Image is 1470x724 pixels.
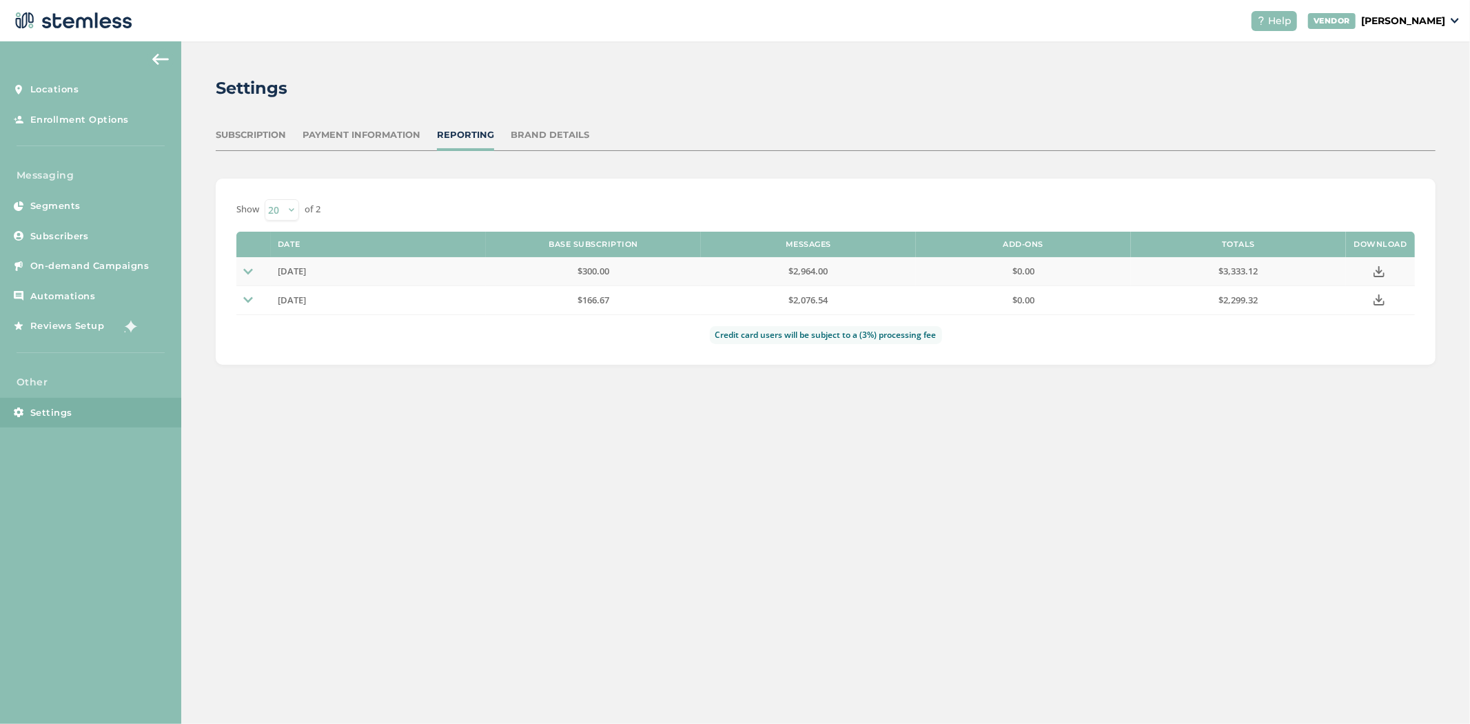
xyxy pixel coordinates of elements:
img: icon_down-arrow-small-66adaf34.svg [1451,18,1459,23]
label: Messages [786,240,831,249]
img: icon-dropdown-arrow--small-b2ab160b.svg [243,267,253,276]
label: $0.00 [923,265,1124,277]
span: $0.00 [1012,294,1034,306]
span: On-demand Campaigns [30,259,150,273]
img: icon-arrow-back-accent-c549486e.svg [152,54,169,65]
label: Credit card users will be subject to a (3%) processing fee [710,326,942,344]
span: $2,964.00 [788,265,828,277]
h2: Settings [216,76,287,101]
span: $3,333.12 [1218,265,1258,277]
div: Payment Information [303,128,420,142]
label: $2,076.54 [708,294,909,306]
div: VENDOR [1308,13,1356,29]
span: $2,076.54 [788,294,828,306]
label: $3,333.12 [1138,265,1339,277]
span: Reviews Setup [30,319,105,333]
label: $0.00 [923,294,1124,306]
span: Automations [30,290,96,303]
label: $2,299.32 [1138,294,1339,306]
label: $2,964.00 [708,265,909,277]
label: $166.67 [493,294,694,306]
img: glitter-stars-b7820f95.gif [115,312,143,340]
span: $166.67 [578,294,609,306]
label: Totals [1222,240,1255,249]
span: Segments [30,199,81,213]
label: 11th August 2025 [278,265,479,277]
img: logo-dark-0685b13c.svg [11,7,132,34]
label: Add-Ons [1003,240,1044,249]
img: icon-dropdown-arrow--small-b2ab160b.svg [243,295,253,305]
span: $300.00 [578,265,609,277]
label: 11th July 2025 [278,294,479,306]
div: Subscription [216,128,286,142]
div: Reporting [437,128,494,142]
label: Date [278,240,300,249]
span: Help [1268,14,1292,28]
span: Settings [30,406,72,420]
label: Show [236,203,259,217]
span: Subscribers [30,230,89,243]
p: [PERSON_NAME] [1361,14,1445,28]
span: Locations [30,83,79,97]
label: Base Subscription [549,240,638,249]
iframe: Chat Widget [1401,658,1470,724]
span: [DATE] [278,294,306,306]
img: icon-help-white-03924b79.svg [1257,17,1265,25]
label: $300.00 [493,265,694,277]
span: [DATE] [278,265,306,277]
th: Download [1346,232,1415,258]
span: $0.00 [1012,265,1034,277]
span: $2,299.32 [1218,294,1258,306]
span: Enrollment Options [30,113,129,127]
div: Brand Details [511,128,589,142]
label: of 2 [305,203,320,217]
